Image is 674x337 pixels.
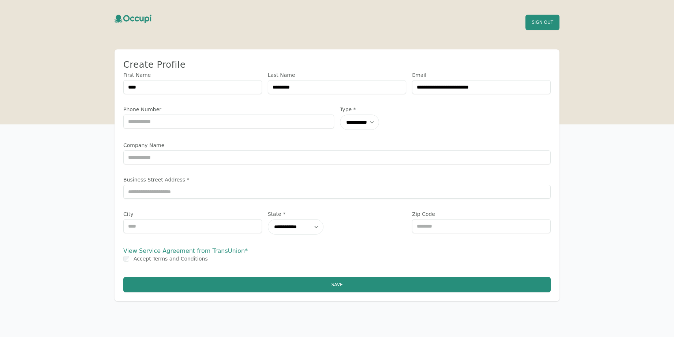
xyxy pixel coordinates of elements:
label: Accept Terms and Conditions [134,255,208,262]
span: Create Profile [123,59,186,70]
label: Business Street Address * [123,176,551,183]
label: Last Name [268,71,407,79]
label: State * [268,210,407,218]
button: Save [123,277,551,292]
label: Phone Number [123,106,334,113]
label: First Name [123,71,262,79]
label: Zip Code [412,210,551,218]
label: Company Name [123,142,551,149]
label: City [123,210,262,218]
a: View Service Agreement from TransUnion* [123,247,248,254]
label: Email [412,71,551,79]
label: Type * [340,106,442,113]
